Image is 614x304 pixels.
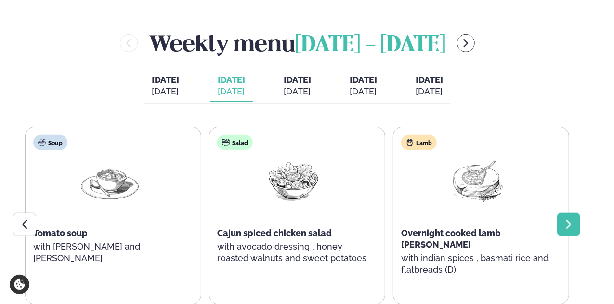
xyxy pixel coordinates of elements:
[33,135,67,150] div: Soup
[144,70,187,102] button: [DATE] [DATE]
[284,75,311,85] span: [DATE]
[408,70,451,102] button: [DATE] [DATE]
[406,139,414,146] img: Lamb.svg
[295,35,445,56] span: [DATE] - [DATE]
[350,86,377,97] div: [DATE]
[401,228,501,250] span: Overnight cooked lamb [PERSON_NAME]
[79,158,141,203] img: Soup.png
[152,74,179,86] span: [DATE]
[120,34,138,52] button: menu-btn-left
[276,70,319,102] button: [DATE] [DATE]
[210,70,253,102] button: [DATE] [DATE]
[416,86,443,97] div: [DATE]
[33,241,186,264] p: with [PERSON_NAME] and [PERSON_NAME]
[217,135,253,150] div: Salad
[263,158,325,203] img: Salad.png
[217,241,370,264] p: with avocado dressing , honey roasted walnuts and sweet potatoes
[447,158,509,203] img: Lamb-Meat.png
[401,135,437,150] div: Lamb
[152,86,179,97] div: [DATE]
[218,86,245,97] div: [DATE]
[284,86,311,97] div: [DATE]
[218,75,245,85] span: [DATE]
[457,34,475,52] button: menu-btn-right
[149,27,445,59] h2: Weekly menu
[38,139,46,146] img: soup.svg
[416,75,443,85] span: [DATE]
[342,70,385,102] button: [DATE] [DATE]
[10,275,29,294] a: Cookie settings
[401,252,554,276] p: with indian spices , basmati rice and flatbreads (D)
[350,75,377,85] span: [DATE]
[33,228,88,238] span: Tomato soup
[222,139,230,146] img: salad.svg
[217,228,332,238] span: Cajun spiced chicken salad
